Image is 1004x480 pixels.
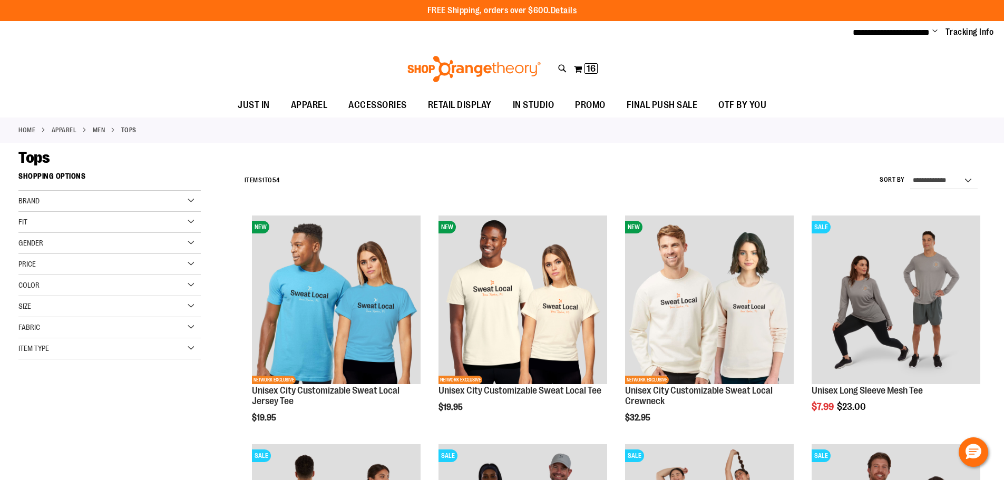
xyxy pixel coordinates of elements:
span: SALE [812,221,831,233]
span: ACCESSORIES [348,93,407,117]
span: SALE [625,449,644,462]
button: Account menu [932,27,938,37]
span: NETWORK EXCLUSIVE [438,376,482,384]
span: NETWORK EXCLUSIVE [625,376,669,384]
span: NETWORK EXCLUSIVE [252,376,296,384]
a: APPAREL [52,125,77,135]
span: Fabric [18,323,40,331]
a: Unisex City Customizable Fine Jersey TeeNEWNETWORK EXCLUSIVE [252,215,421,386]
strong: Shopping Options [18,167,201,191]
span: $19.95 [252,413,278,423]
span: RETAIL DISPLAY [428,93,492,117]
img: Image of Unisex City Customizable NuBlend Crewneck [625,215,794,384]
a: PROMO [564,93,616,117]
span: 1 [262,177,265,184]
span: Color [18,281,40,289]
a: Unisex City Customizable Sweat Local Crewneck [625,385,773,406]
a: Details [551,6,577,15]
span: $32.95 [625,413,652,423]
a: RETAIL DISPLAY [417,93,502,117]
div: product [806,210,986,439]
img: Unisex City Customizable Fine Jersey Tee [252,215,421,384]
img: Shop Orangetheory [406,56,542,82]
a: ACCESSORIES [338,93,417,117]
span: SALE [252,449,271,462]
span: NEW [438,221,456,233]
span: 54 [272,177,280,184]
a: Unisex City Customizable Sweat Local Tee [438,385,601,396]
span: Size [18,302,31,310]
a: MEN [93,125,105,135]
a: FINAL PUSH SALE [616,93,708,117]
a: IN STUDIO [502,93,565,117]
span: APPAREL [291,93,328,117]
div: product [247,210,426,449]
span: SALE [438,449,457,462]
a: Unisex Long Sleeve Mesh Tee primary imageSALE [812,215,980,386]
a: OTF BY YOU [708,93,777,117]
span: IN STUDIO [513,93,554,117]
a: Image of Unisex City Customizable Very Important TeeNEWNETWORK EXCLUSIVE [438,215,607,386]
button: Hello, have a question? Let’s chat. [959,437,988,467]
span: Item Type [18,344,49,352]
span: $19.95 [438,403,464,412]
a: Image of Unisex City Customizable NuBlend CrewneckNEWNETWORK EXCLUSIVE [625,215,794,386]
span: JUST IN [238,93,270,117]
div: product [433,210,612,439]
span: NEW [252,221,269,233]
a: Unisex City Customizable Sweat Local Jersey Tee [252,385,399,406]
a: Home [18,125,35,135]
img: Image of Unisex City Customizable Very Important Tee [438,215,607,384]
span: $23.00 [837,401,867,412]
span: OTF BY YOU [718,93,766,117]
span: NEW [625,221,642,233]
span: Price [18,260,36,268]
span: Tops [18,149,50,166]
span: Fit [18,218,27,226]
span: FINAL PUSH SALE [627,93,698,117]
strong: Tops [121,125,137,135]
span: Brand [18,197,40,205]
a: Unisex Long Sleeve Mesh Tee [812,385,923,396]
span: SALE [812,449,831,462]
a: APPAREL [280,93,338,117]
span: Gender [18,239,43,247]
p: FREE Shipping, orders over $600. [427,5,577,17]
span: 16 [587,63,596,74]
span: $7.99 [812,401,835,412]
a: JUST IN [227,93,280,117]
span: PROMO [575,93,606,117]
img: Unisex Long Sleeve Mesh Tee primary image [812,215,980,384]
a: Tracking Info [945,26,994,38]
label: Sort By [880,175,905,184]
div: product [620,210,799,449]
h2: Items to [245,172,280,189]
